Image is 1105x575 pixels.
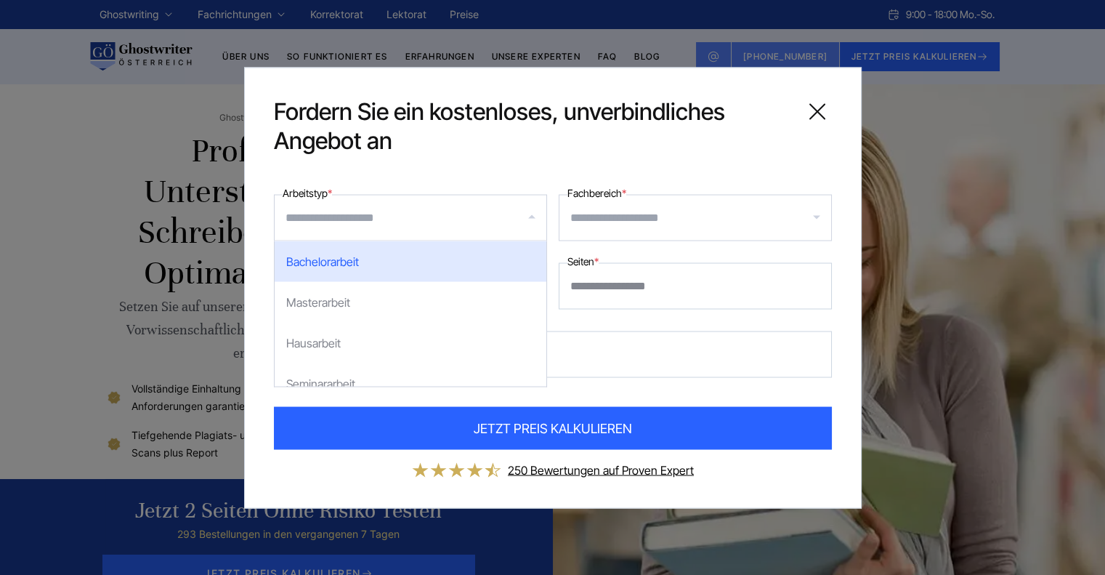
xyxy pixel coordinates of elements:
[283,184,332,201] label: Arbeitstyp
[275,281,546,322] div: Masterarbeit
[275,363,546,403] div: Seminararbeit
[275,241,546,281] div: Bachelorarbeit
[274,97,791,155] span: Fordern Sie ein kostenloses, unverbindliches Angebot an
[567,252,599,270] label: Seiten
[274,406,832,449] button: JETZT PREIS KALKULIEREN
[474,418,632,438] span: JETZT PREIS KALKULIEREN
[508,462,694,477] a: 250 Bewertungen auf Proven Expert
[567,184,626,201] label: Fachbereich
[275,322,546,363] div: Hausarbeit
